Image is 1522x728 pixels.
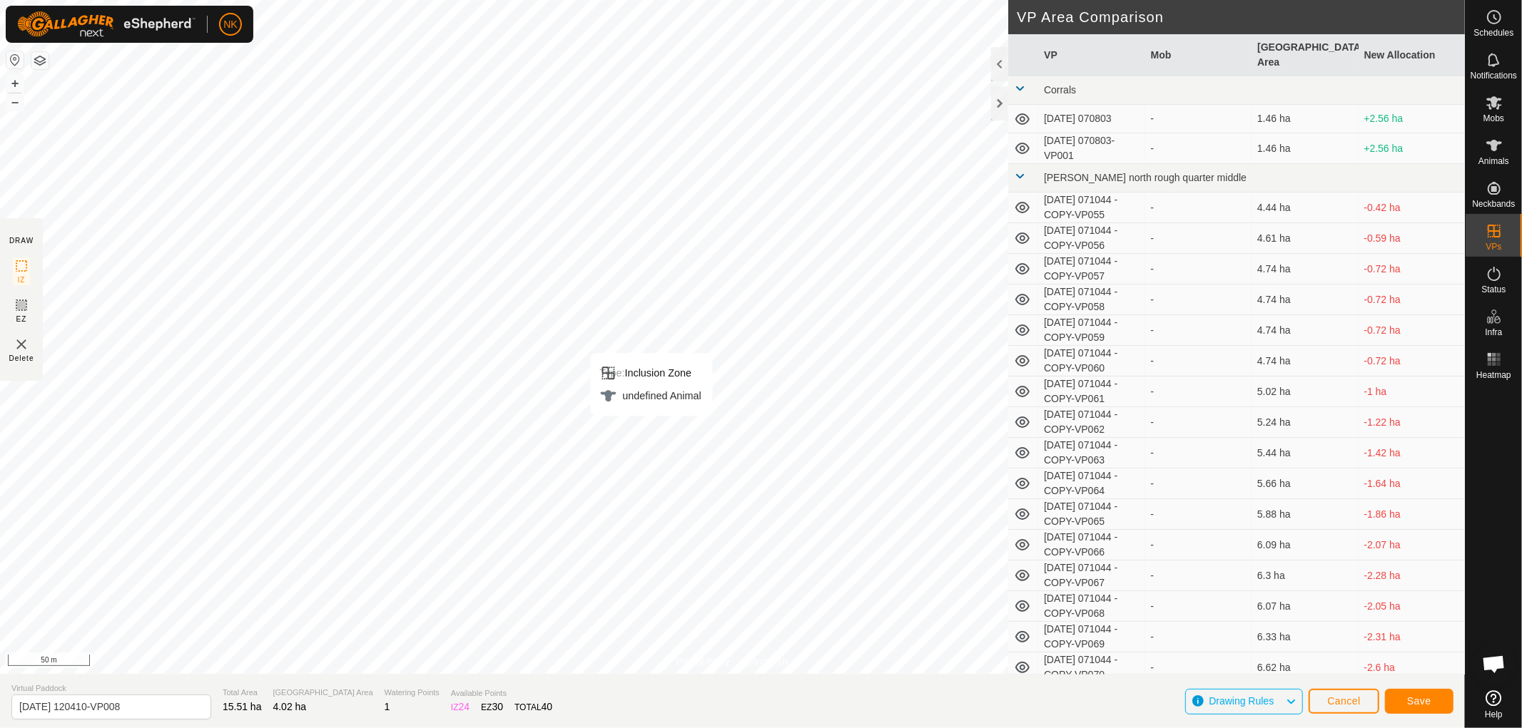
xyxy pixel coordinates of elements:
[1038,34,1145,76] th: VP
[1252,560,1358,591] td: 6.3 ha
[1309,689,1379,714] button: Cancel
[1151,630,1246,645] div: -
[1038,407,1145,438] td: [DATE] 071044 - COPY-VP062
[1151,538,1246,553] div: -
[1038,193,1145,223] td: [DATE] 071044 - COPY-VP055
[1038,622,1145,652] td: [DATE] 071044 - COPY-VP069
[1151,292,1246,307] div: -
[223,687,262,699] span: Total Area
[6,75,24,92] button: +
[31,52,49,69] button: Map Layers
[1038,530,1145,560] td: [DATE] 071044 - COPY-VP066
[1151,323,1246,338] div: -
[1359,622,1465,652] td: -2.31 ha
[1359,407,1465,438] td: -1.22 ha
[1252,346,1358,376] td: 4.74 ha
[1327,695,1361,707] span: Cancel
[1359,254,1465,284] td: -0.72 ha
[1472,200,1515,208] span: Neckbands
[1252,284,1358,315] td: 4.74 ha
[1407,695,1431,707] span: Save
[1252,438,1358,468] td: 5.44 ha
[1359,591,1465,622] td: -2.05 ha
[1252,105,1358,133] td: 1.46 ha
[1473,642,1516,685] div: Open chat
[1359,652,1465,683] td: -2.6 ha
[1252,254,1358,284] td: 4.74 ha
[451,687,552,699] span: Available Points
[1038,315,1145,346] td: [DATE] 071044 - COPY-VP059
[1252,652,1358,683] td: 6.62 ha
[1359,284,1465,315] td: -0.72 ha
[385,701,390,712] span: 1
[1252,193,1358,223] td: 4.44 ha
[1151,111,1246,126] div: -
[1151,476,1246,491] div: -
[1151,231,1246,246] div: -
[1252,530,1358,560] td: 6.09 ha
[11,682,211,694] span: Virtual Paddock
[599,387,701,404] div: undefined Animal
[1252,315,1358,346] td: 4.74 ha
[1252,133,1358,164] td: 1.46 ha
[1252,499,1358,530] td: 5.88 ha
[1485,328,1502,337] span: Infra
[1151,262,1246,277] div: -
[459,701,470,712] span: 24
[6,51,24,68] button: Reset Map
[1038,105,1145,133] td: [DATE] 070803
[1252,34,1358,76] th: [GEOGRAPHIC_DATA] Area
[13,336,30,353] img: VP
[1485,710,1503,719] span: Help
[1359,315,1465,346] td: -0.72 ha
[18,275,26,285] span: IZ
[1359,560,1465,591] td: -2.28 ha
[1252,223,1358,254] td: 4.61 ha
[1466,685,1522,724] a: Help
[1151,446,1246,461] div: -
[1038,346,1145,376] td: [DATE] 071044 - COPY-VP060
[223,17,237,32] span: NK
[451,699,470,714] div: IZ
[1151,384,1246,399] div: -
[1359,438,1465,468] td: -1.42 ha
[1473,29,1513,37] span: Schedules
[1038,560,1145,591] td: [DATE] 071044 - COPY-VP067
[1038,133,1145,164] td: [DATE] 070803-VP001
[1038,468,1145,499] td: [DATE] 071044 - COPY-VP064
[385,687,440,699] span: Watering Points
[514,699,552,714] div: TOTAL
[1252,376,1358,407] td: 5.02 ha
[1483,114,1504,123] span: Mobs
[16,314,27,324] span: EZ
[9,235,34,246] div: DRAW
[1038,376,1145,407] td: [DATE] 071044 - COPY-VP061
[1471,71,1517,80] span: Notifications
[1385,689,1453,714] button: Save
[1478,157,1509,165] span: Animals
[676,655,729,668] a: Privacy Policy
[1359,530,1465,560] td: -2.07 ha
[1151,599,1246,614] div: -
[1476,371,1511,379] span: Heatmap
[1359,499,1465,530] td: -1.86 ha
[1359,105,1465,133] td: +2.56 ha
[1209,695,1274,707] span: Drawing Rules
[1252,622,1358,652] td: 6.33 ha
[1151,141,1246,156] div: -
[1252,468,1358,499] td: 5.66 ha
[1044,84,1076,96] span: Corrals
[1151,200,1246,215] div: -
[1151,415,1246,430] div: -
[9,353,34,364] span: Delete
[599,364,701,381] div: Inclusion Zone
[481,699,503,714] div: EZ
[1038,254,1145,284] td: [DATE] 071044 - COPY-VP057
[1359,376,1465,407] td: -1 ha
[1044,172,1247,183] span: [PERSON_NAME] north rough quarter middle
[17,11,196,37] img: Gallagher Logo
[1481,285,1506,294] span: Status
[746,655,788,668] a: Contact Us
[1151,354,1246,369] div: -
[273,687,373,699] span: [GEOGRAPHIC_DATA] Area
